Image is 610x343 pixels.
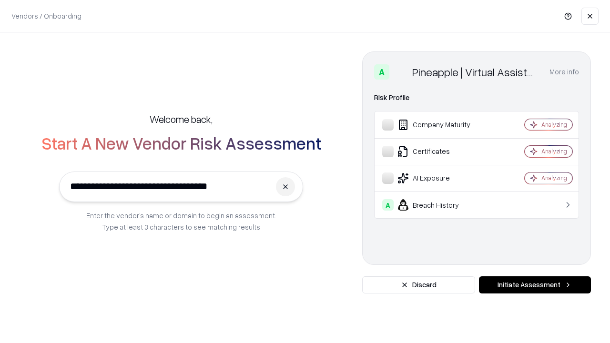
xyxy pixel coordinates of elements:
[86,210,276,232] p: Enter the vendor’s name or domain to begin an assessment. Type at least 3 characters to see match...
[549,63,579,81] button: More info
[150,112,213,126] h5: Welcome back,
[11,11,81,21] p: Vendors / Onboarding
[362,276,475,293] button: Discard
[41,133,321,152] h2: Start A New Vendor Risk Assessment
[374,92,579,103] div: Risk Profile
[382,199,496,211] div: Breach History
[541,121,567,129] div: Analyzing
[541,174,567,182] div: Analyzing
[382,172,496,184] div: AI Exposure
[374,64,389,80] div: A
[393,64,408,80] img: Pineapple | Virtual Assistant Agency
[479,276,591,293] button: Initiate Assessment
[412,64,538,80] div: Pineapple | Virtual Assistant Agency
[382,146,496,157] div: Certificates
[382,119,496,131] div: Company Maturity
[541,147,567,155] div: Analyzing
[382,199,394,211] div: A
